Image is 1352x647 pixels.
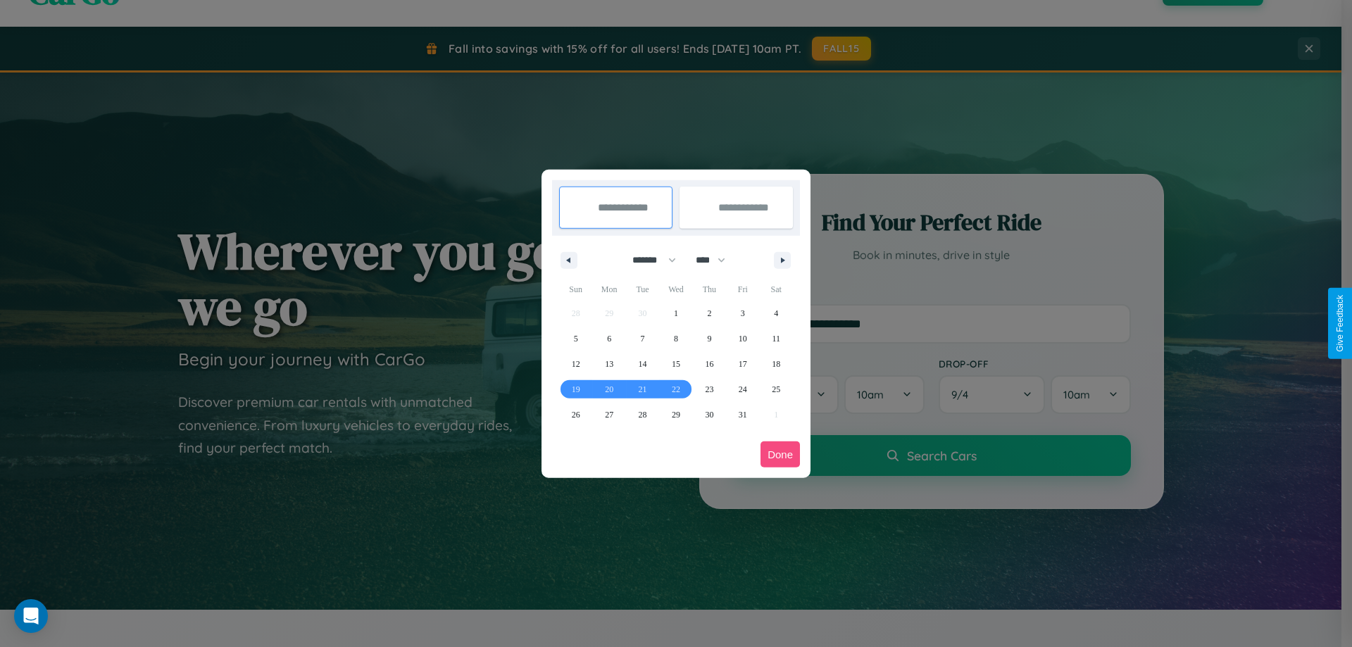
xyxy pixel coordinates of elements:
button: 27 [592,402,625,427]
span: 14 [639,351,647,377]
span: Fri [726,278,759,301]
button: 15 [659,351,692,377]
button: 4 [760,301,793,326]
span: Sun [559,278,592,301]
span: Mon [592,278,625,301]
button: 18 [760,351,793,377]
span: 2 [707,301,711,326]
span: 29 [672,402,680,427]
span: 30 [705,402,713,427]
button: 20 [592,377,625,402]
button: 23 [693,377,726,402]
button: Done [760,441,800,467]
span: 16 [705,351,713,377]
span: 18 [772,351,780,377]
span: 22 [672,377,680,402]
button: 19 [559,377,592,402]
button: 29 [659,402,692,427]
span: 17 [739,351,747,377]
span: 31 [739,402,747,427]
span: 23 [705,377,713,402]
button: 31 [726,402,759,427]
span: 3 [741,301,745,326]
span: 4 [774,301,778,326]
span: 28 [639,402,647,427]
span: 1 [674,301,678,326]
span: Tue [626,278,659,301]
span: 11 [772,326,780,351]
span: 19 [572,377,580,402]
span: 15 [672,351,680,377]
button: 10 [726,326,759,351]
button: 26 [559,402,592,427]
span: 12 [572,351,580,377]
button: 28 [626,402,659,427]
div: Open Intercom Messenger [14,599,48,633]
button: 7 [626,326,659,351]
span: 20 [605,377,613,402]
button: 6 [592,326,625,351]
button: 22 [659,377,692,402]
span: 25 [772,377,780,402]
button: 11 [760,326,793,351]
span: 6 [607,326,611,351]
button: 21 [626,377,659,402]
div: Give Feedback [1335,295,1345,352]
button: 12 [559,351,592,377]
span: 7 [641,326,645,351]
span: 13 [605,351,613,377]
span: Sat [760,278,793,301]
span: 9 [707,326,711,351]
button: 8 [659,326,692,351]
button: 30 [693,402,726,427]
span: 26 [572,402,580,427]
button: 24 [726,377,759,402]
button: 13 [592,351,625,377]
button: 1 [659,301,692,326]
button: 17 [726,351,759,377]
span: 8 [674,326,678,351]
span: 21 [639,377,647,402]
span: Wed [659,278,692,301]
span: 27 [605,402,613,427]
button: 9 [693,326,726,351]
button: 3 [726,301,759,326]
button: 2 [693,301,726,326]
span: 5 [574,326,578,351]
span: 10 [739,326,747,351]
span: 24 [739,377,747,402]
button: 14 [626,351,659,377]
span: Thu [693,278,726,301]
button: 16 [693,351,726,377]
button: 25 [760,377,793,402]
button: 5 [559,326,592,351]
